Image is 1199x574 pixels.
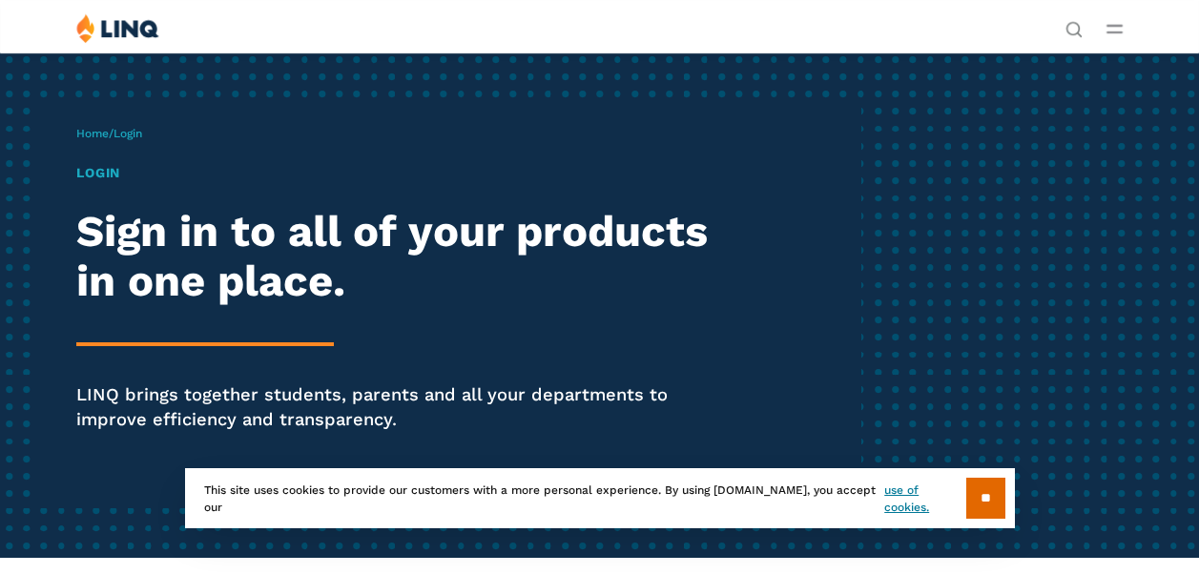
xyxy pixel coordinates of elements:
span: Login [114,127,142,140]
button: Open Main Menu [1106,18,1123,39]
a: Home [76,127,109,140]
a: use of cookies. [884,482,965,516]
span: / [76,127,142,140]
nav: Utility Navigation [1065,13,1083,36]
img: LINQ | K‑12 Software [76,13,159,43]
div: This site uses cookies to provide our customers with a more personal experience. By using [DOMAIN... [185,468,1015,528]
h1: Login [76,163,735,183]
button: Open Search Bar [1065,19,1083,36]
h2: Sign in to all of your products in one place. [76,207,735,306]
p: LINQ brings together students, parents and all your departments to improve efficiency and transpa... [76,382,735,433]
